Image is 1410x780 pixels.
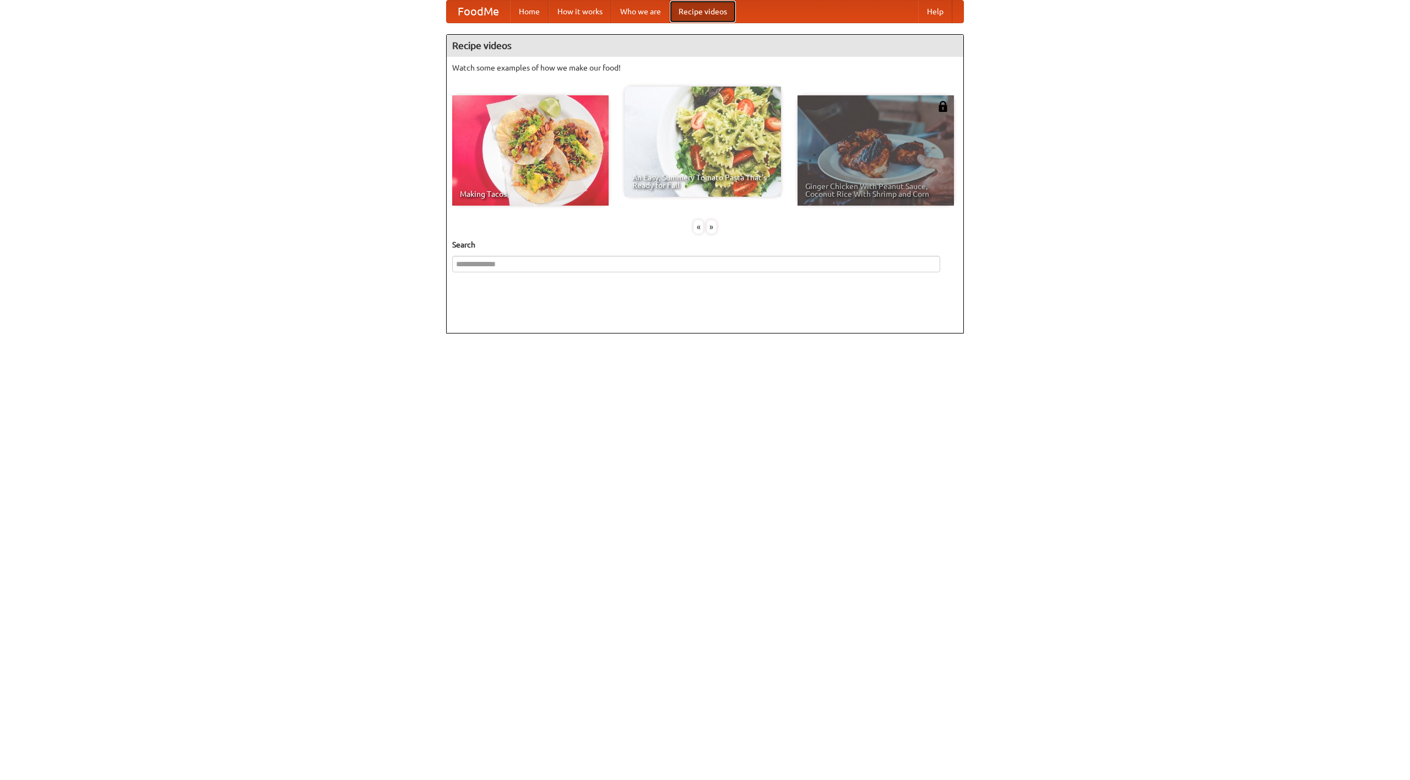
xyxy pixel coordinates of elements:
a: How it works [549,1,611,23]
div: » [707,220,717,234]
a: Help [918,1,952,23]
span: An Easy, Summery Tomato Pasta That's Ready for Fall [632,174,773,189]
div: « [693,220,703,234]
a: An Easy, Summery Tomato Pasta That's Ready for Fall [625,87,781,197]
h5: Search [452,239,958,250]
a: FoodMe [447,1,510,23]
a: Who we are [611,1,670,23]
a: Home [510,1,549,23]
span: Making Tacos [460,190,601,198]
img: 483408.png [937,101,948,112]
a: Making Tacos [452,95,609,206]
h4: Recipe videos [447,35,963,57]
a: Recipe videos [670,1,736,23]
p: Watch some examples of how we make our food! [452,62,958,73]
